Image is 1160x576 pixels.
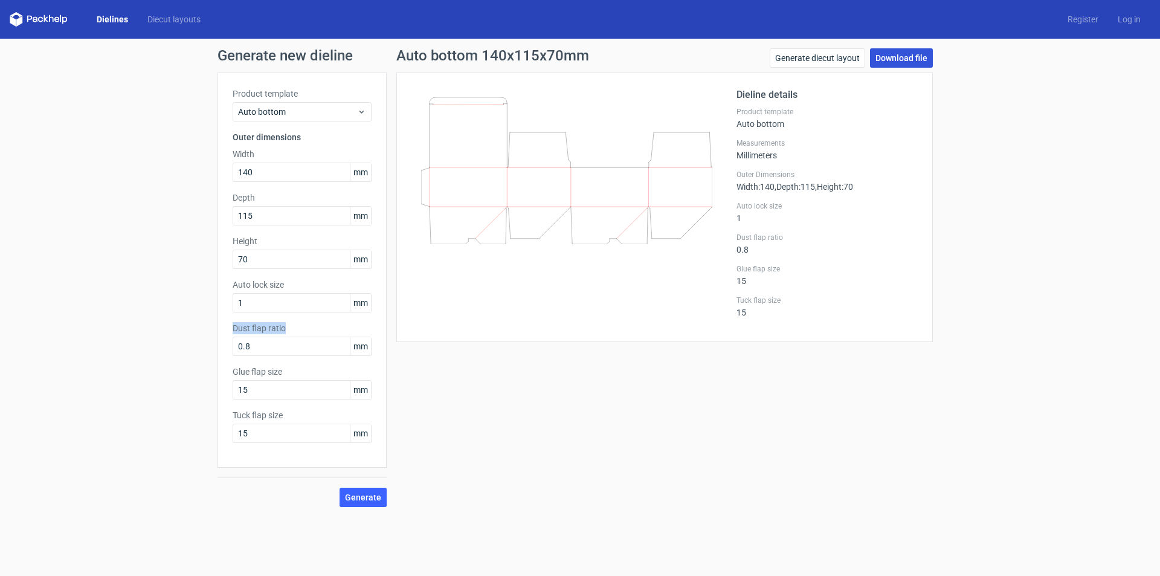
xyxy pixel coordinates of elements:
span: Generate [345,493,381,502]
label: Auto lock size [736,201,918,211]
label: Glue flap size [736,264,918,274]
h2: Dieline details [736,88,918,102]
div: 15 [736,296,918,317]
label: Height [233,235,372,247]
label: Depth [233,192,372,204]
div: 1 [736,201,918,223]
button: Generate [340,488,387,507]
a: Diecut layouts [138,13,210,25]
label: Product template [736,107,918,117]
label: Dust flap ratio [736,233,918,242]
label: Measurements [736,138,918,148]
a: Download file [870,48,933,68]
label: Width [233,148,372,160]
h3: Outer dimensions [233,131,372,143]
span: mm [350,381,371,399]
label: Outer Dimensions [736,170,918,180]
a: Generate diecut layout [770,48,865,68]
span: mm [350,424,371,442]
div: 0.8 [736,233,918,254]
span: mm [350,250,371,268]
label: Dust flap ratio [233,322,372,334]
span: , Depth : 115 [775,182,815,192]
span: mm [350,337,371,355]
div: Auto bottom [736,107,918,129]
label: Glue flap size [233,366,372,378]
label: Tuck flap size [233,409,372,421]
a: Log in [1108,13,1150,25]
a: Register [1058,13,1108,25]
label: Product template [233,88,372,100]
div: 15 [736,264,918,286]
h1: Auto bottom 140x115x70mm [396,48,589,63]
span: mm [350,207,371,225]
label: Auto lock size [233,279,372,291]
div: Millimeters [736,138,918,160]
span: Auto bottom [238,106,357,118]
span: Width : 140 [736,182,775,192]
a: Dielines [87,13,138,25]
span: , Height : 70 [815,182,853,192]
label: Tuck flap size [736,296,918,305]
span: mm [350,163,371,181]
h1: Generate new dieline [217,48,942,63]
span: mm [350,294,371,312]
